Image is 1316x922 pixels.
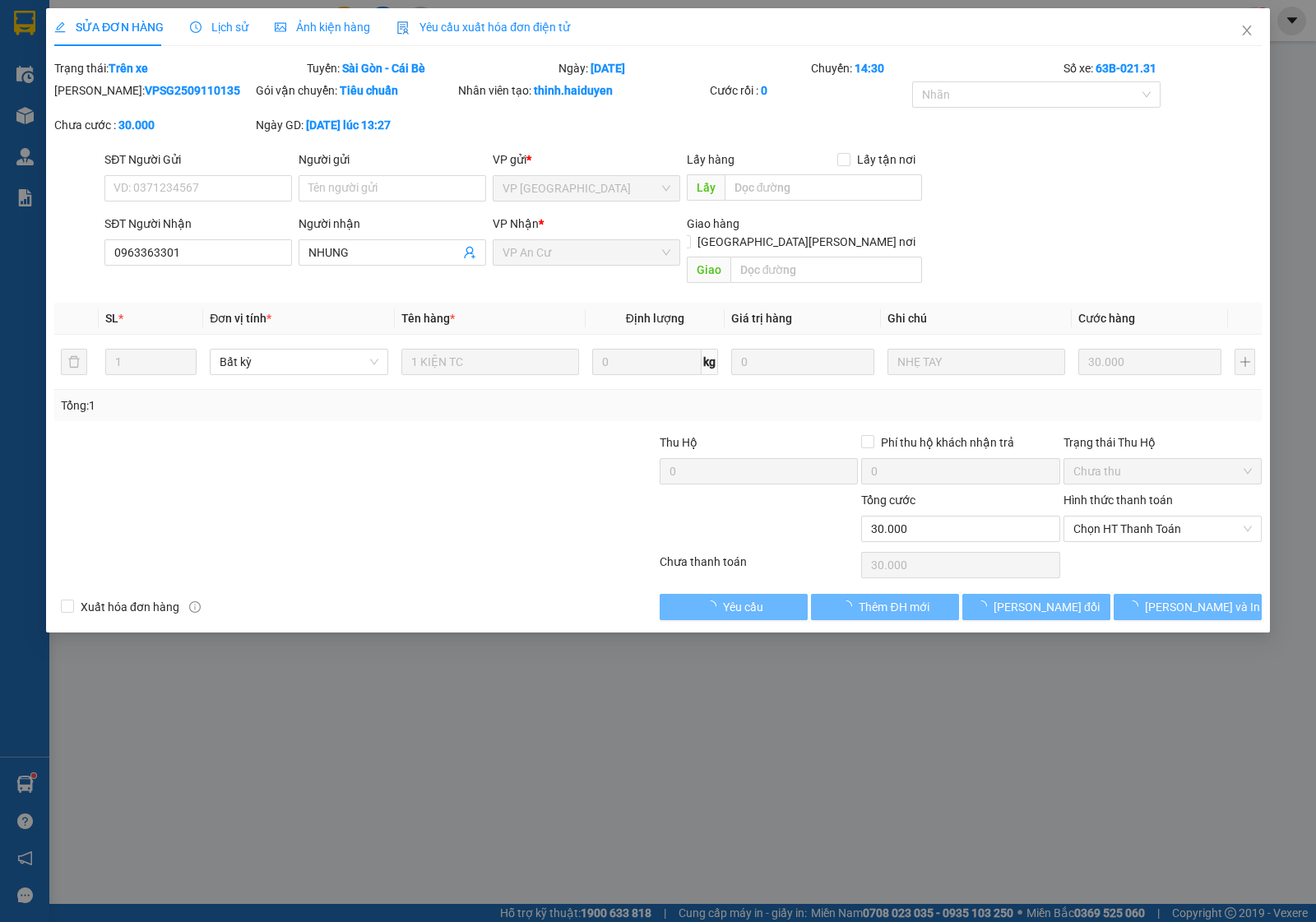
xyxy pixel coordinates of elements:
[54,116,253,134] div: Chưa cước :
[190,21,248,34] span: Lịch sử
[493,151,680,169] div: VP gửi
[256,116,454,134] div: Ngày GD:
[626,312,684,325] span: Định lượng
[396,21,410,35] img: icon
[118,118,155,132] b: 30.000
[725,174,923,201] input: Dọc đường
[54,81,253,100] div: [PERSON_NAME]:
[887,349,1065,375] input: Ghi Chú
[723,598,763,616] span: Yêu cầu
[809,59,1062,77] div: Chuyến:
[493,217,539,230] span: VP Nhận
[660,594,808,620] button: Yêu cầu
[859,598,929,616] span: Thêm ĐH mới
[109,62,148,75] b: Trên xe
[557,59,809,77] div: Ngày:
[401,312,455,325] span: Tên hàng
[687,257,730,283] span: Giao
[1240,24,1253,37] span: close
[687,174,725,201] span: Lấy
[691,233,922,251] span: [GEOGRAPHIC_DATA][PERSON_NAME] nơi
[342,62,425,75] b: Sài Gòn - Cái Bè
[705,600,723,612] span: loading
[1127,600,1145,612] span: loading
[874,433,1021,452] span: Phí thu hộ khách nhận trả
[1096,62,1156,75] b: 63B-021.31
[841,600,859,612] span: loading
[190,21,202,33] span: clock-circle
[306,118,391,132] b: [DATE] lúc 13:27
[145,84,240,97] b: VPSG2509110135
[401,349,579,375] input: VD: Bàn, Ghế
[1073,517,1252,541] span: Chọn HT Thanh Toán
[1114,594,1262,620] button: [PERSON_NAME] và In
[710,81,908,100] div: Cước rồi :
[881,303,1072,335] th: Ghi chú
[503,176,670,201] span: VP Sài Gòn
[1062,59,1263,77] div: Số xe:
[256,81,454,100] div: Gói vận chuyển:
[105,312,118,325] span: SL
[104,215,292,233] div: SĐT Người Nhận
[503,240,670,265] span: VP An Cư
[1063,433,1262,452] div: Trạng thái Thu Hộ
[962,594,1110,620] button: [PERSON_NAME] đổi
[687,153,734,166] span: Lấy hàng
[53,59,305,77] div: Trạng thái:
[687,217,739,230] span: Giao hàng
[731,312,792,325] span: Giá trị hàng
[61,349,87,375] button: delete
[340,84,398,97] b: Tiêu chuẩn
[591,62,625,75] b: [DATE]
[660,436,697,449] span: Thu Hộ
[975,600,994,612] span: loading
[1063,493,1173,507] label: Hình thức thanh toán
[1078,349,1221,375] input: 0
[534,84,613,97] b: thinh.haiduyen
[61,396,509,415] div: Tổng: 1
[458,81,707,100] div: Nhân viên tạo:
[1235,349,1255,375] button: plus
[850,151,922,169] span: Lấy tận nơi
[1078,312,1135,325] span: Cước hàng
[702,349,718,375] span: kg
[305,59,558,77] div: Tuyến:
[855,62,884,75] b: 14:30
[275,21,370,34] span: Ảnh kiện hàng
[74,598,186,616] span: Xuất hóa đơn hàng
[658,553,860,581] div: Chưa thanh toán
[299,151,486,169] div: Người gửi
[396,21,570,34] span: Yêu cầu xuất hóa đơn điện tử
[811,594,959,620] button: Thêm ĐH mới
[730,257,923,283] input: Dọc đường
[761,84,767,97] b: 0
[54,21,164,34] span: SỬA ĐƠN HÀNG
[189,601,201,613] span: info-circle
[994,598,1100,616] span: [PERSON_NAME] đổi
[861,493,915,507] span: Tổng cước
[1224,8,1270,54] button: Close
[463,246,476,259] span: user-add
[1145,598,1260,616] span: [PERSON_NAME] và In
[220,350,378,374] span: Bất kỳ
[275,21,286,33] span: picture
[1073,459,1252,484] span: Chưa thu
[54,21,66,33] span: edit
[104,151,292,169] div: SĐT Người Gửi
[210,312,271,325] span: Đơn vị tính
[731,349,874,375] input: 0
[299,215,486,233] div: Người nhận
